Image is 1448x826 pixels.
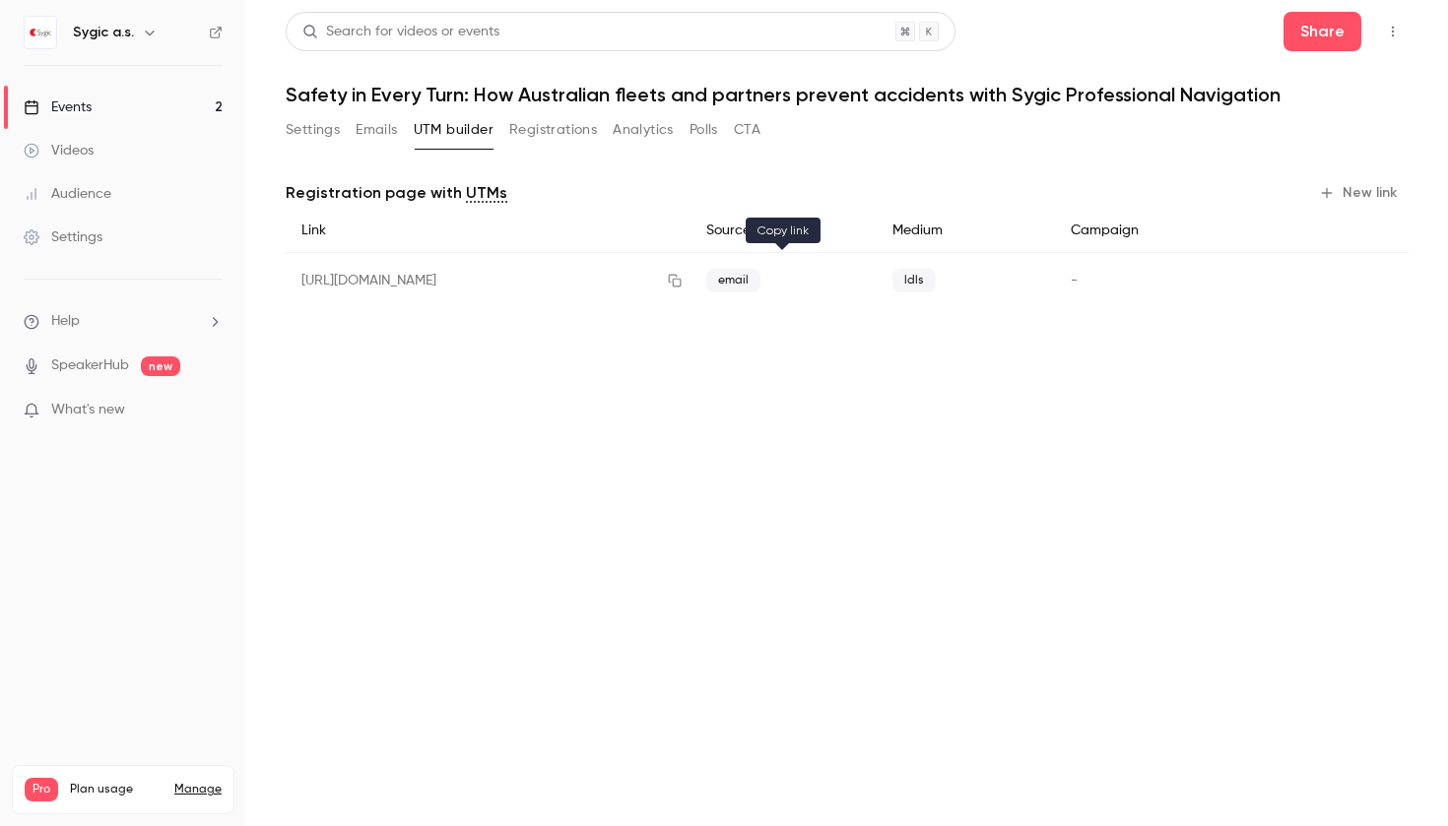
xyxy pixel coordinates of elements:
[877,209,1055,253] div: Medium
[24,184,111,204] div: Audience
[24,141,94,160] div: Videos
[174,782,222,797] a: Manage
[73,23,134,42] h6: Sygic a.s.
[414,114,494,146] button: UTM builder
[1071,274,1078,287] span: -
[70,782,163,797] span: Plan usage
[690,114,718,146] button: Polls
[286,114,340,146] button: Settings
[51,355,129,376] a: SpeakerHub
[25,17,56,48] img: Sygic a.s.
[302,22,499,42] div: Search for videos or events
[706,269,760,292] span: email
[466,181,507,205] a: UTMs
[509,114,597,146] button: Registrations
[356,114,397,146] button: Emails
[1311,177,1409,209] button: New link
[1055,209,1272,253] div: Campaign
[51,400,125,420] span: What's new
[286,181,507,205] p: Registration page with
[51,311,80,332] span: Help
[24,227,102,247] div: Settings
[691,209,877,253] div: Source
[25,778,58,801] span: Pro
[286,253,691,309] div: [URL][DOMAIN_NAME]
[286,83,1409,106] h1: Safety in Every Turn: How Australian fleets and partners prevent accidents with Sygic Professiona...
[24,311,223,332] li: help-dropdown-opener
[141,356,180,376] span: new
[1283,12,1361,51] button: Share
[24,97,92,117] div: Events
[734,114,760,146] button: CTA
[199,402,223,419] iframe: Noticeable Trigger
[286,209,691,253] div: Link
[613,114,674,146] button: Analytics
[892,269,936,292] span: ldls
